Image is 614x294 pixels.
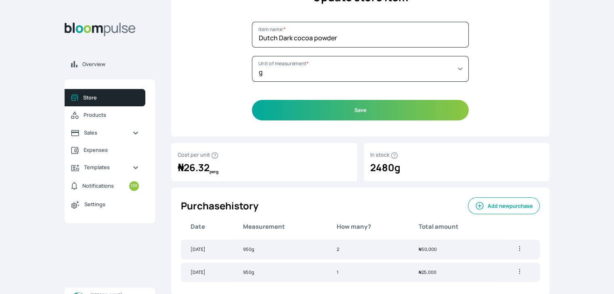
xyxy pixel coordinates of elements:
h2: 2480 g [370,160,543,175]
small: 120 [129,181,139,191]
td: 2 [327,240,409,259]
button: Save [252,100,469,120]
span: Store [83,94,139,101]
a: Notifications120 [65,176,145,196]
img: Bloom Logo [65,23,136,36]
span: Products [84,111,139,119]
h2: Purchase history [181,199,258,213]
span: Overview [82,60,149,68]
a: Overview [65,56,155,73]
button: Add newpurchase [468,197,540,214]
span: Notifications [82,182,114,190]
small: per g [210,169,218,175]
span: Settings [84,201,139,208]
span: 26.32 [178,161,210,174]
b: Date [191,222,205,232]
td: 1 [327,263,409,282]
a: Templates [65,159,145,176]
td: 950g [233,240,327,259]
a: Products [65,106,145,124]
b: Measurement [243,222,285,232]
td: [DATE] [181,240,233,259]
td: [DATE] [181,263,233,282]
b: Total amount [418,222,458,232]
a: Store [65,89,145,106]
span: Expenses [84,146,139,154]
a: Sales [65,124,145,141]
td: 950g [233,263,327,282]
b: How many? [337,222,371,232]
span: 50,000 [418,246,436,252]
span: ₦ [418,269,421,275]
span: ₦ [418,246,421,252]
span: Templates [84,164,126,171]
a: Expenses [65,141,145,159]
span: ₦ [178,161,184,174]
a: Settings [65,196,145,213]
span: Sales [84,129,126,137]
p: In stock [370,149,543,160]
span: 25,000 [418,269,436,275]
p: Cost per unit [178,149,351,160]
